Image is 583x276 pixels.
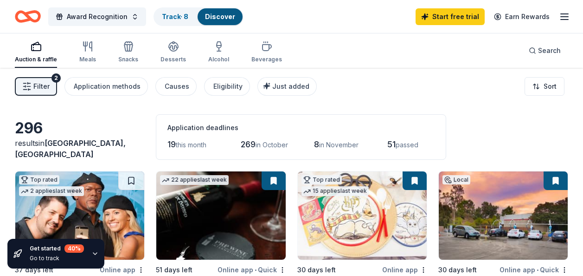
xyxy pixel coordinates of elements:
div: Desserts [160,56,186,63]
span: in [15,138,126,159]
button: Award Recognition [48,7,146,26]
div: Application deadlines [167,122,435,133]
span: in November [319,141,359,149]
button: Eligibility [204,77,250,96]
span: 269 [241,139,256,149]
span: 19 [167,139,176,149]
span: in October [256,141,288,149]
button: Beverages [251,37,282,68]
div: Causes [165,81,189,92]
div: 40 % [64,244,84,253]
div: 2 applies last week [19,186,84,196]
div: 296 [15,119,145,138]
div: Local [442,175,470,184]
button: Track· 8Discover [154,7,243,26]
img: Image for PRP Wine International [156,171,285,260]
button: Alcohol [208,37,229,68]
span: • [255,266,256,274]
div: 30 days left [297,264,336,276]
button: Just added [257,77,317,96]
button: Snacks [118,37,138,68]
span: Award Recognition [67,11,128,22]
div: Go to track [30,255,84,262]
div: 51 days left [156,264,192,276]
a: Start free trial [416,8,485,25]
div: Top rated [19,175,59,184]
div: Get started [30,244,84,253]
div: 15 applies last week [301,186,369,196]
div: Online app [382,264,427,276]
span: Sort [544,81,557,92]
img: Image for Oriental Trading [298,171,427,260]
div: Online app Quick [500,264,568,276]
span: 8 [314,139,319,149]
div: Auction & raffle [15,56,57,63]
div: Alcohol [208,56,229,63]
span: Just added [272,82,309,90]
div: 30 days left [438,264,477,276]
button: Auction & raffle [15,37,57,68]
div: Top rated [301,175,342,184]
span: 51 [387,139,396,149]
div: 22 applies last week [160,175,229,185]
img: Image for Soapy Joe's Car Wash [439,171,568,260]
div: Snacks [118,56,138,63]
a: Track· 8 [162,13,188,20]
div: 2 [51,73,61,83]
a: Discover [205,13,235,20]
span: Search [538,45,561,56]
div: Meals [79,56,96,63]
span: Filter [33,81,50,92]
div: Application methods [74,81,141,92]
button: Desserts [160,37,186,68]
div: Eligibility [213,81,243,92]
span: • [537,266,538,274]
button: Meals [79,37,96,68]
button: Sort [525,77,564,96]
span: this month [176,141,206,149]
div: results [15,138,145,160]
button: Application methods [64,77,148,96]
div: Beverages [251,56,282,63]
span: [GEOGRAPHIC_DATA], [GEOGRAPHIC_DATA] [15,138,126,159]
span: passed [396,141,418,149]
img: Image for Hollywood Wax Museum (Hollywood) [15,171,144,260]
button: Filter2 [15,77,57,96]
div: Online app Quick [218,264,286,276]
a: Home [15,6,41,27]
button: Causes [155,77,197,96]
button: Search [521,41,568,60]
a: Earn Rewards [488,8,555,25]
